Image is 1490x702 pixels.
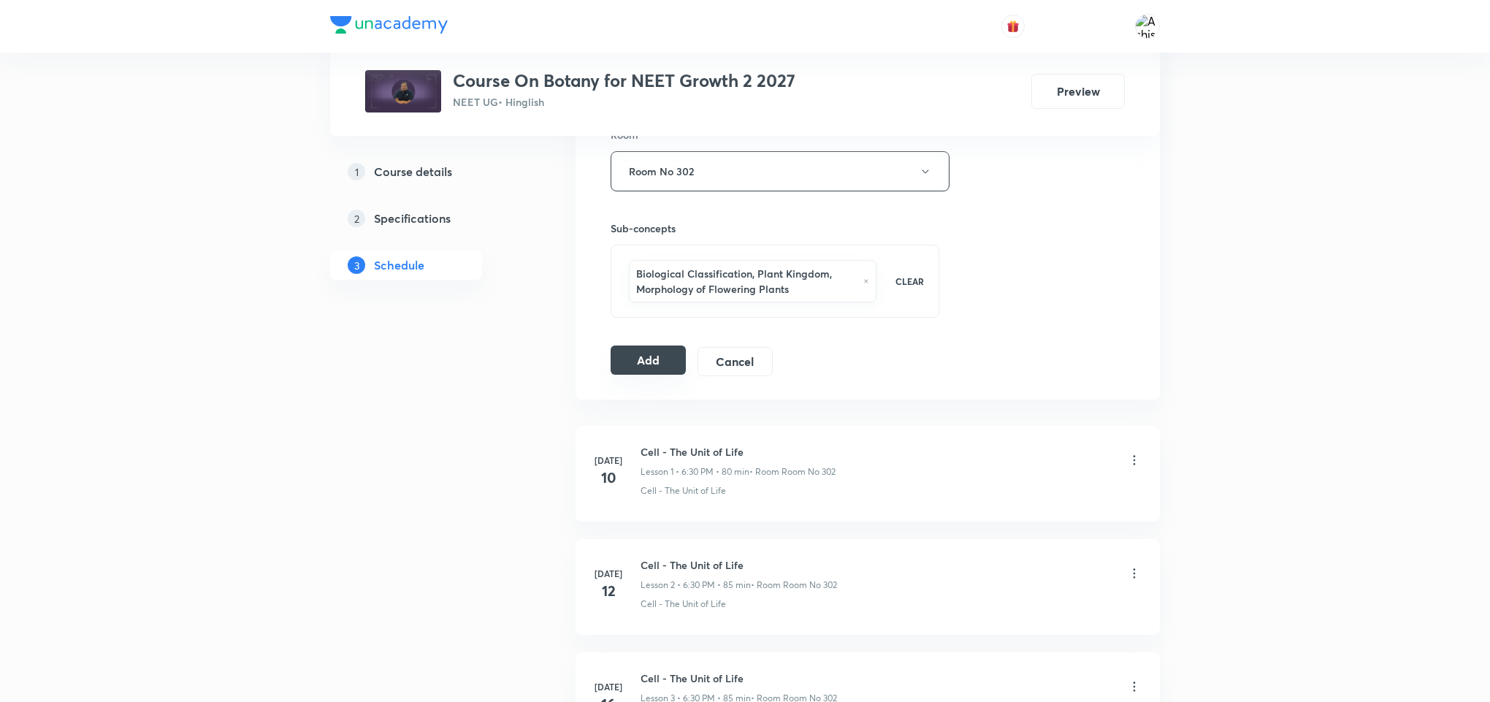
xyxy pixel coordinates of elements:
[641,579,751,592] p: Lesson 2 • 6:30 PM • 85 min
[348,210,365,227] p: 2
[636,266,856,297] h6: Biological Classification, Plant Kingdom, Morphology of Flowering Plants
[1031,74,1125,109] button: Preview
[330,157,529,186] a: 1Course details
[330,204,529,233] a: 2Specifications
[348,256,365,274] p: 3
[594,680,623,693] h6: [DATE]
[374,163,452,180] h5: Course details
[453,94,795,110] p: NEET UG • Hinglish
[594,454,623,467] h6: [DATE]
[611,346,686,375] button: Add
[611,151,950,191] button: Room No 302
[348,163,365,180] p: 1
[895,275,924,288] p: CLEAR
[594,567,623,580] h6: [DATE]
[1001,15,1025,38] button: avatar
[641,557,837,573] h6: Cell - The Unit of Life
[641,598,726,611] p: Cell - The Unit of Life
[365,70,441,112] img: 1ee06589aaae40acaaa9ad51b80a5027.jpg
[1135,14,1160,39] img: Ashish Kumar
[594,580,623,602] h4: 12
[641,444,836,459] h6: Cell - The Unit of Life
[330,16,448,34] img: Company Logo
[330,16,448,37] a: Company Logo
[1006,20,1020,33] img: avatar
[594,467,623,489] h4: 10
[698,347,773,376] button: Cancel
[751,579,837,592] p: • Room Room No 302
[453,70,795,91] h3: Course On Botany for NEET Growth 2 2027
[374,256,424,274] h5: Schedule
[611,221,939,236] h6: Sub-concepts
[749,465,836,478] p: • Room Room No 302
[641,671,837,686] h6: Cell - The Unit of Life
[641,484,726,497] p: Cell - The Unit of Life
[374,210,451,227] h5: Specifications
[641,465,749,478] p: Lesson 1 • 6:30 PM • 80 min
